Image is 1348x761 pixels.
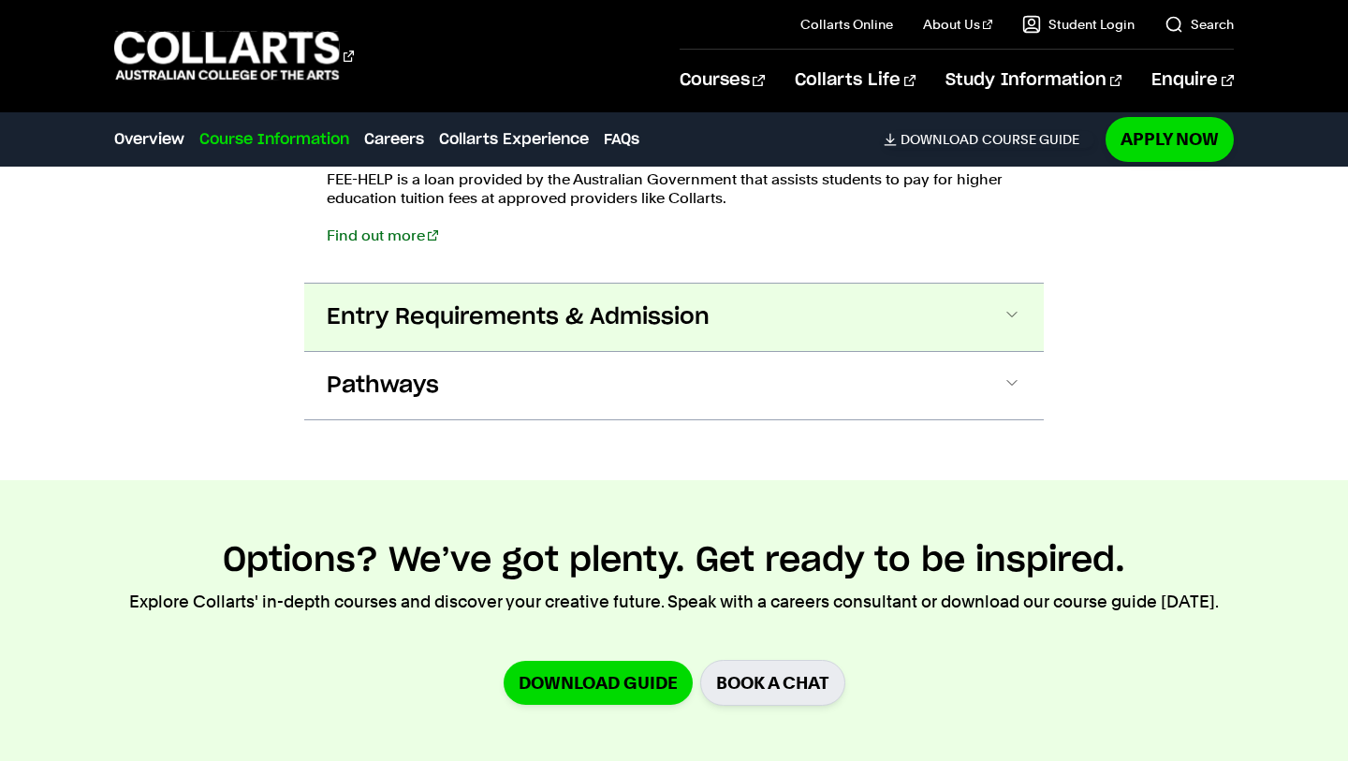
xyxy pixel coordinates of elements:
[327,170,1021,208] p: FEE-HELP is a loan provided by the Australian Government that assists students to pay for higher ...
[199,128,349,151] a: Course Information
[114,128,184,151] a: Overview
[1165,15,1234,34] a: Search
[884,131,1094,148] a: DownloadCourse Guide
[327,227,438,244] a: Find out more
[800,15,893,34] a: Collarts Online
[795,50,916,111] a: Collarts Life
[327,371,439,401] span: Pathways
[327,302,710,332] span: Entry Requirements & Admission
[364,128,424,151] a: Careers
[604,128,639,151] a: FAQs
[1151,50,1233,111] a: Enquire
[901,131,978,148] span: Download
[700,660,845,706] a: BOOK A CHAT
[114,29,354,82] div: Go to homepage
[1022,15,1135,34] a: Student Login
[923,15,992,34] a: About Us
[129,589,1219,615] p: Explore Collarts' in-depth courses and discover your creative future. Speak with a careers consul...
[1106,117,1234,161] a: Apply Now
[304,352,1044,419] button: Pathways
[945,50,1121,111] a: Study Information
[439,128,589,151] a: Collarts Experience
[304,284,1044,351] button: Entry Requirements & Admission
[680,50,765,111] a: Courses
[504,661,693,705] a: Download Guide
[223,540,1125,581] h2: Options? We’ve got plenty. Get ready to be inspired.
